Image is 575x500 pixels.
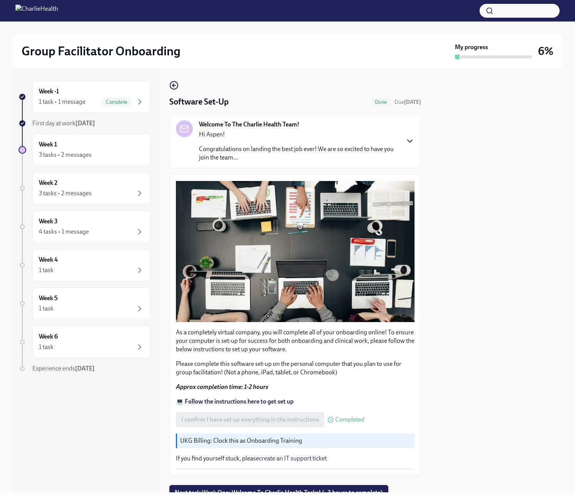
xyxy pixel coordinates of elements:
[39,343,53,351] div: 1 task
[394,99,421,105] span: Due
[18,211,151,243] a: Week 34 tasks • 1 message
[39,332,58,341] h6: Week 6
[39,151,92,159] div: 3 tasks • 2 messages
[15,5,58,17] img: CharlieHealth
[455,43,488,51] strong: My progress
[39,256,58,264] h6: Week 4
[18,119,151,128] a: First day at work[DATE]
[538,44,553,58] h3: 6%
[101,99,132,105] span: Complete
[259,455,327,462] a: create an IT support ticket
[176,383,268,390] strong: Approx completion time: 1-2 hours
[32,365,95,372] span: Experience ends
[176,454,415,463] p: If you find yourself stuck, please
[18,249,151,281] a: Week 41 task
[169,96,229,108] h4: Software Set-Up
[18,172,151,204] a: Week 23 tasks • 2 messages
[176,328,415,354] p: As a completely virtual company, you will complete all of your onboarding online! To ensure your ...
[39,189,92,198] div: 3 tasks • 2 messages
[175,489,383,497] span: Next task : Week One: Welcome To Charlie Health Tasks! (~3 hours to complete)
[22,43,181,59] h2: Group Facilitator Onboarding
[39,266,53,274] div: 1 task
[199,120,299,129] strong: Welcome To The Charlie Health Team!
[18,134,151,166] a: Week 13 tasks • 2 messages
[32,120,95,127] span: First day at work
[39,98,85,106] div: 1 task • 1 message
[18,326,151,358] a: Week 61 task
[176,398,294,405] a: 💻 Follow the instructions here to get set up
[39,140,57,149] h6: Week 1
[18,287,151,320] a: Week 51 task
[394,98,421,106] span: September 3rd, 2025 09:00
[75,120,95,127] strong: [DATE]
[18,81,151,113] a: Week -11 task • 1 messageComplete
[39,179,57,187] h6: Week 2
[39,304,53,313] div: 1 task
[39,294,58,302] h6: Week 5
[199,145,399,162] p: Congratulations on landing the best job ever! We are so excited to have you join the team...
[404,99,421,105] strong: [DATE]
[39,87,59,96] h6: Week -1
[370,99,391,105] span: Done
[39,217,58,226] h6: Week 3
[39,228,89,236] div: 4 tasks • 1 message
[75,365,95,372] strong: [DATE]
[335,417,364,423] span: Completed
[180,437,411,445] p: UKG Billing: Clock this as Onboarding Training
[199,130,399,139] p: Hi Aspen!
[176,360,415,377] p: Please complete this software set-up on the personal computer that you plan to use for group faci...
[176,181,415,322] button: Zoom image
